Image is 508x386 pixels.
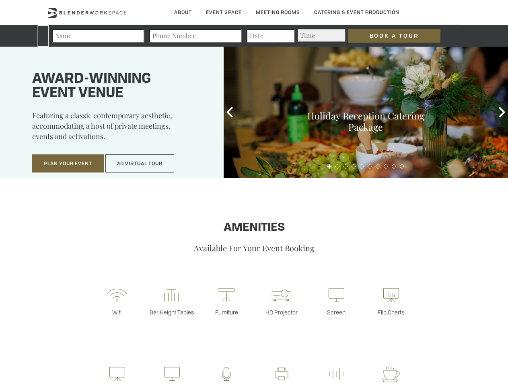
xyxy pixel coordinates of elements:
p: Flip Charts [364,308,418,316]
p: Featuring a classic contemporary aesthetic, accommodating a host of private meetings, events and ... [32,110,204,147]
input: Phone Number [149,29,242,43]
input: Name [52,29,144,43]
p: Screen [309,308,364,316]
h1: Award-winning event venue [32,72,204,101]
button: Plan Your Event [32,154,104,173]
p: Wifi [89,308,144,316]
p: Available For Your Event Booking [25,242,483,253]
p: Bar Height Tables [144,308,199,316]
input: Book a Tour [348,29,440,43]
p: Furniture [199,308,254,316]
p: HD Projector [254,308,309,316]
button: 3D Virtual Tour [105,154,174,173]
a: Holiday Reception Catering Package [307,109,424,133]
input: Date [247,29,295,43]
h1: Amenities [25,222,483,234]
